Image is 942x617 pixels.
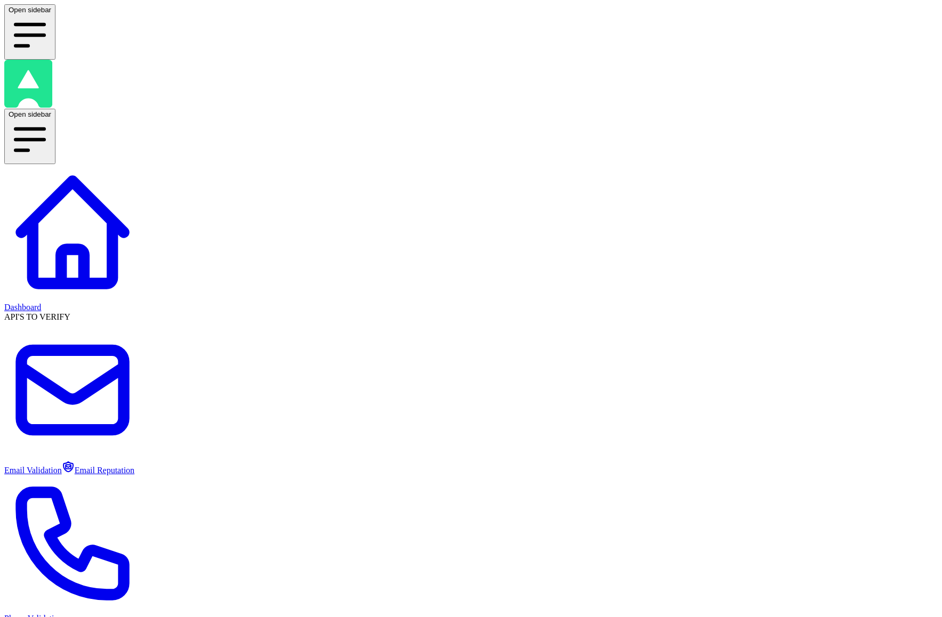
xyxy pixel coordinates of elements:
[9,6,51,14] span: Open sidebar
[4,466,62,475] span: Email Validation
[4,451,141,475] a: Email Validation
[4,4,55,60] button: Open sidebar
[4,312,141,322] div: API'S TO VERIFY
[75,466,134,475] span: Email Reputation
[62,466,134,475] a: Email Reputation
[4,60,328,109] img: Abstract API
[4,109,55,164] button: Open sidebar
[4,293,141,312] a: Dashboard
[9,110,51,118] span: Open sidebar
